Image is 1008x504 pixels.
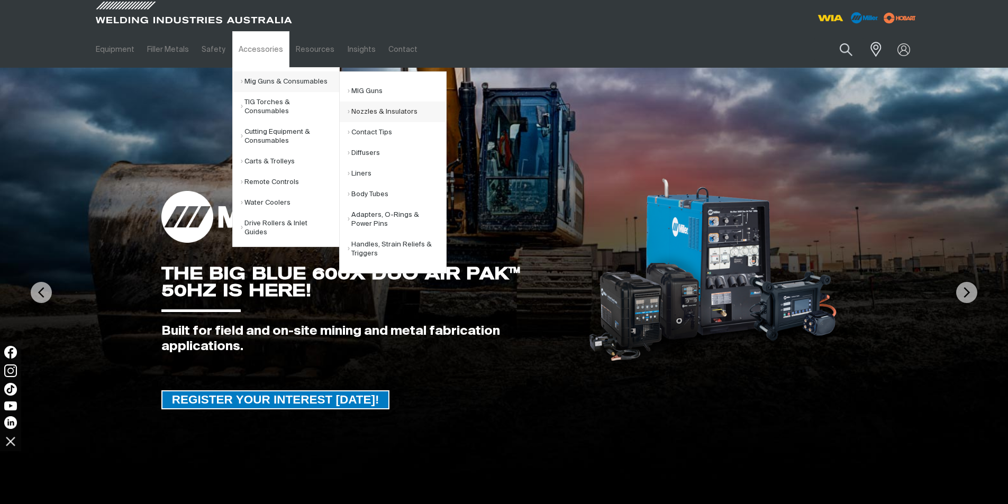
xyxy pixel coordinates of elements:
[162,390,389,409] span: REGISTER YOUR INTEREST [DATE]!
[2,432,20,450] img: hide socials
[161,390,390,409] a: REGISTER YOUR INTEREST TODAY!
[348,205,446,234] a: Adapters, O-Rings & Power Pins
[348,184,446,205] a: Body Tubes
[341,31,382,68] a: Insights
[241,172,339,193] a: Remote Controls
[241,92,339,122] a: TIG Torches & Consumables
[195,31,232,68] a: Safety
[348,163,446,184] a: Liners
[241,193,339,213] a: Water Coolers
[289,31,341,68] a: Resources
[161,324,571,354] div: Built for field and on-site mining and metal fabrication applications.
[4,383,17,396] img: TikTok
[4,346,17,359] img: Facebook
[4,364,17,377] img: Instagram
[880,10,919,26] img: miller
[241,213,339,243] a: Drive Rollers & Inlet Guides
[89,31,712,68] nav: Main
[161,265,571,299] div: THE BIG BLUE 600X DUO AIR PAK™ 50HZ IS HERE!
[382,31,424,68] a: Contact
[4,401,17,410] img: YouTube
[232,67,340,247] ul: Accessories Submenu
[348,81,446,102] a: MIG Guns
[241,151,339,172] a: Carts & Trolleys
[339,71,447,273] ul: Mig Guns & Consumables Submenu
[348,143,446,163] a: Diffusers
[241,122,339,151] a: Cutting Equipment & Consumables
[956,282,977,303] img: NextArrow
[348,102,446,122] a: Nozzles & Insulators
[241,71,339,92] a: Mig Guns & Consumables
[232,31,289,68] a: Accessories
[141,31,195,68] a: Filler Metals
[814,37,864,62] input: Product name or item number...
[89,31,141,68] a: Equipment
[4,416,17,429] img: LinkedIn
[348,234,446,264] a: Handles, Strain Reliefs & Triggers
[348,122,446,143] a: Contact Tips
[828,37,864,62] button: Search products
[31,282,52,303] img: PrevArrow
